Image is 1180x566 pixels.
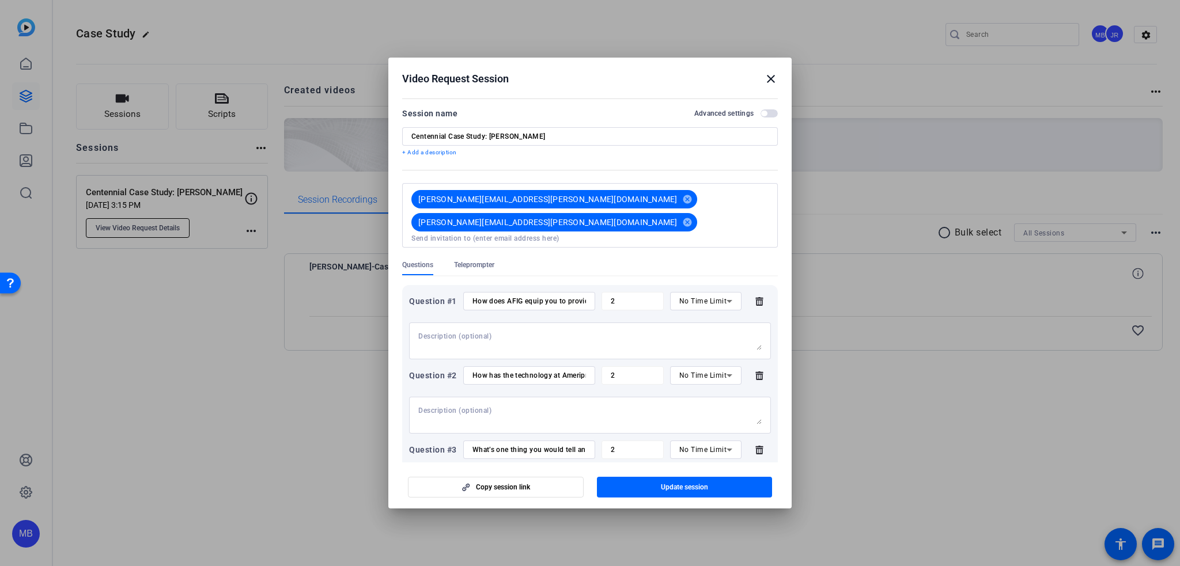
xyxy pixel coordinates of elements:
span: No Time Limit [679,297,727,305]
div: Question #3 [409,443,457,457]
span: [PERSON_NAME][EMAIL_ADDRESS][PERSON_NAME][DOMAIN_NAME] [418,216,678,228]
span: Update session [661,483,708,492]
input: Enter your question here [472,297,586,306]
input: Time [611,297,654,306]
div: Question #2 [409,369,457,382]
h2: Advanced settings [694,109,754,118]
input: Enter your question here [472,445,586,454]
mat-icon: close [764,72,778,86]
input: Time [611,445,654,454]
input: Enter your question here [472,371,586,380]
span: No Time Limit [679,446,727,454]
input: Time [611,371,654,380]
span: No Time Limit [679,371,727,379]
span: Teleprompter [454,260,494,269]
p: + Add a description [402,148,778,157]
button: Update session [597,477,773,497]
mat-icon: cancel [678,194,697,204]
div: Video Request Session [402,72,778,86]
span: Copy session link [476,483,530,492]
span: Questions [402,260,433,269]
input: Enter Session Name [411,132,769,141]
span: [PERSON_NAME][EMAIL_ADDRESS][PERSON_NAME][DOMAIN_NAME] [418,193,678,205]
button: Copy session link [408,477,584,497]
div: Question #1 [409,294,457,308]
mat-icon: cancel [678,217,697,227]
input: Send invitation to (enter email address here) [411,234,769,243]
div: Session name [402,107,457,120]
